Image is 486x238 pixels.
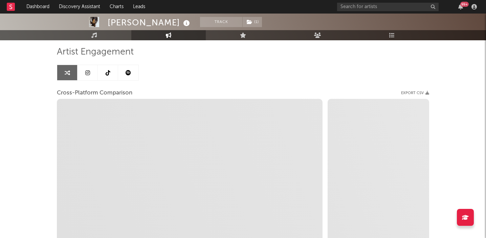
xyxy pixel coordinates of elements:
div: [PERSON_NAME] [108,17,192,28]
button: Export CSV [401,91,429,95]
div: 99 + [460,2,469,7]
input: Search for artists [337,3,439,11]
span: Artist Engagement [57,48,134,56]
span: ( 1 ) [242,17,262,27]
button: Track [200,17,242,27]
button: (1) [243,17,262,27]
button: 99+ [458,4,463,9]
span: Cross-Platform Comparison [57,89,132,97]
